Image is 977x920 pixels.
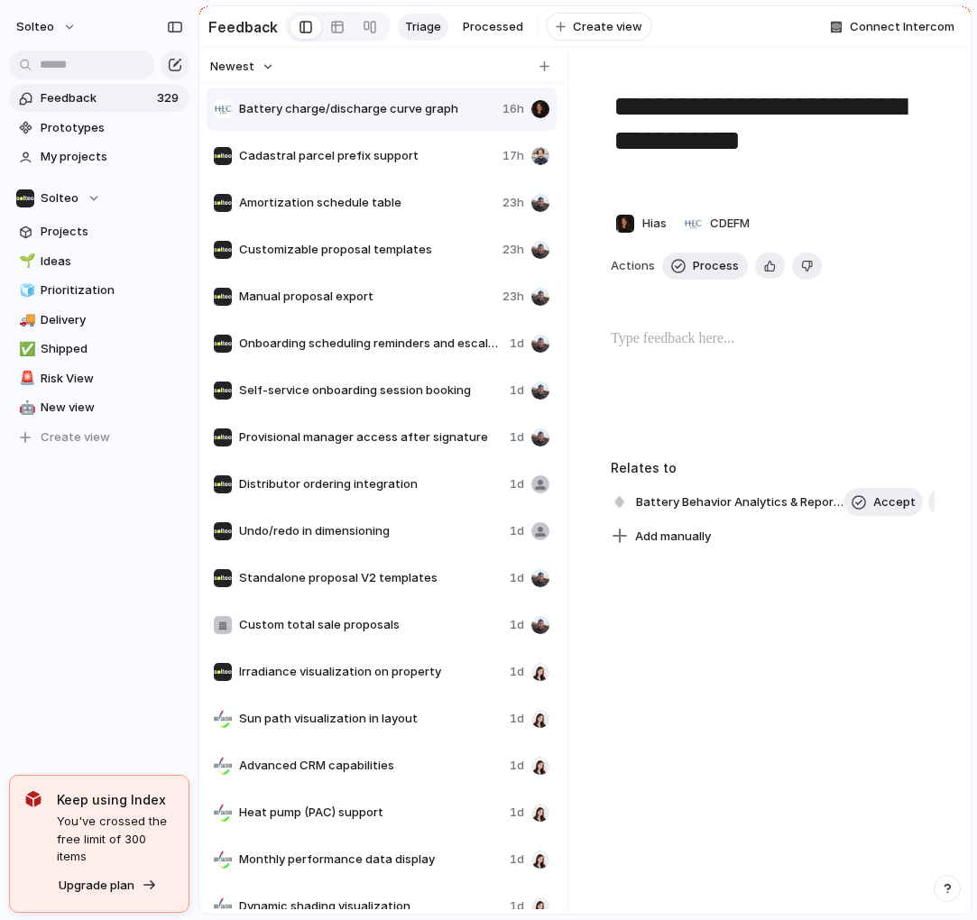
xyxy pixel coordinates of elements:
span: Battery Behavior Analytics & Reporting [631,490,850,515]
span: Create view [573,18,642,36]
span: 1d [510,757,524,775]
h3: Relates to [611,458,935,477]
span: 23h [502,241,524,259]
a: 🤖New view [9,394,189,421]
span: CDEFM [710,215,750,233]
span: Create view [41,428,110,446]
span: 1d [510,897,524,915]
button: Process [662,253,748,280]
span: Solteo [41,189,78,207]
span: 1d [510,335,524,353]
a: Feedback329 [9,85,189,112]
span: Keep using Index [57,790,174,809]
span: Customizable proposal templates [239,241,495,259]
a: Projects [9,218,189,245]
button: 🧊 [16,281,34,299]
button: Hias [611,209,671,238]
span: Processed [463,18,523,36]
span: You've crossed the free limit of 300 items [57,813,174,866]
a: 🚨Risk View [9,365,189,392]
a: Triage [398,14,448,41]
button: solteo [8,13,86,41]
span: Ideas [41,253,183,271]
span: Distributor ordering integration [239,475,502,493]
span: 1d [510,569,524,587]
span: Dynamic shading visualization [239,897,502,915]
span: Shipped [41,340,183,358]
div: 🧊 [19,281,32,301]
span: Triage [405,18,441,36]
span: solteo [16,18,54,36]
a: 🧊Prioritization [9,277,189,304]
span: Prioritization [41,281,183,299]
button: Create view [9,424,189,451]
button: Newest [207,55,277,78]
span: 1d [510,710,524,728]
button: ✅ [16,340,34,358]
button: Solteo [9,185,189,212]
span: Prototypes [41,119,183,137]
span: 1d [510,382,524,400]
span: Undo/redo in dimensioning [239,522,502,540]
button: Connect Intercom [823,14,962,41]
span: 329 [157,89,182,107]
div: 🚚 [19,309,32,330]
span: Connect Intercom [850,18,954,36]
span: Hias [642,215,667,233]
button: Create view [546,13,652,41]
button: Upgrade plan [53,873,162,898]
button: Add manually [604,524,718,549]
span: Process [693,257,739,275]
span: 1d [510,851,524,869]
div: ✅Shipped [9,336,189,363]
span: Onboarding scheduling reminders and escalation [239,335,502,353]
span: Cadastral parcel prefix support [239,147,495,165]
span: Self-service onboarding session booking [239,382,502,400]
span: 1d [510,522,524,540]
span: Sun path visualization in layout [239,710,502,728]
span: Advanced CRM capabilities [239,757,502,775]
span: Heat pump (PAC) support [239,804,502,822]
span: Manual proposal export [239,288,495,306]
span: New view [41,399,183,417]
button: Delete [792,253,822,280]
span: Upgrade plan [59,877,134,895]
a: 🚚Delivery [9,307,189,334]
span: Amortization schedule table [239,194,495,212]
span: Custom total sale proposals [239,616,502,634]
span: Accept [873,493,916,511]
span: Provisional manager access after signature [239,428,502,446]
h2: Feedback [208,16,278,38]
button: 🤖 [16,399,34,417]
span: Add manually [635,528,711,546]
span: Feedback [41,89,152,107]
span: Delivery [41,311,183,329]
span: 1d [510,475,524,493]
button: 🚚 [16,311,34,329]
span: Projects [41,223,183,241]
a: My projects [9,143,189,170]
span: My projects [41,148,183,166]
a: Prototypes [9,115,189,142]
span: 23h [502,288,524,306]
span: Risk View [41,370,183,388]
span: Newest [210,58,254,76]
span: 23h [502,194,524,212]
span: 1d [510,804,524,822]
span: Battery charge/discharge curve graph [239,100,495,118]
div: 🚨 [19,368,32,389]
span: Monthly performance data display [239,851,502,869]
button: CDEFM [678,209,754,238]
span: 1d [510,428,524,446]
a: Processed [456,14,530,41]
span: 17h [502,147,524,165]
span: Irradiance visualization on property [239,663,502,681]
span: Standalone proposal V2 templates [239,569,502,587]
button: Accept [844,488,923,517]
div: 🌱Ideas [9,248,189,275]
span: Actions [611,257,655,275]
